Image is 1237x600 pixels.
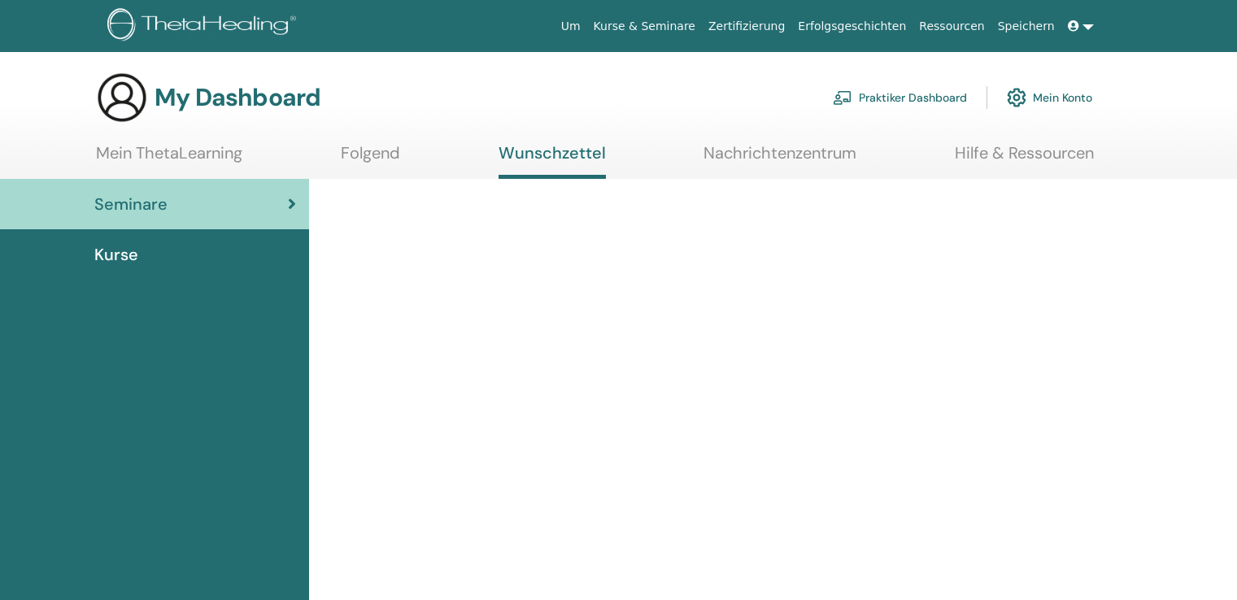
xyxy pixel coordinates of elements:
a: Mein ThetaLearning [96,143,242,175]
h3: My Dashboard [155,83,320,112]
a: Nachrichtenzentrum [703,143,856,175]
a: Folgend [341,143,400,175]
a: Zertifizierung [702,11,791,41]
a: Ressourcen [913,11,991,41]
span: Kurse [94,242,138,267]
a: Speichern [991,11,1061,41]
span: Seminare [94,192,168,216]
a: Praktiker Dashboard [833,80,967,115]
img: chalkboard-teacher.svg [833,90,852,105]
a: Hilfe & Ressourcen [955,143,1094,175]
img: cog.svg [1007,84,1026,111]
a: Um [555,11,587,41]
a: Erfolgsgeschichten [791,11,913,41]
a: Mein Konto [1007,80,1092,115]
a: Wunschzettel [499,143,606,179]
img: generic-user-icon.jpg [96,72,148,124]
img: logo.png [107,8,302,45]
a: Kurse & Seminare [587,11,702,41]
